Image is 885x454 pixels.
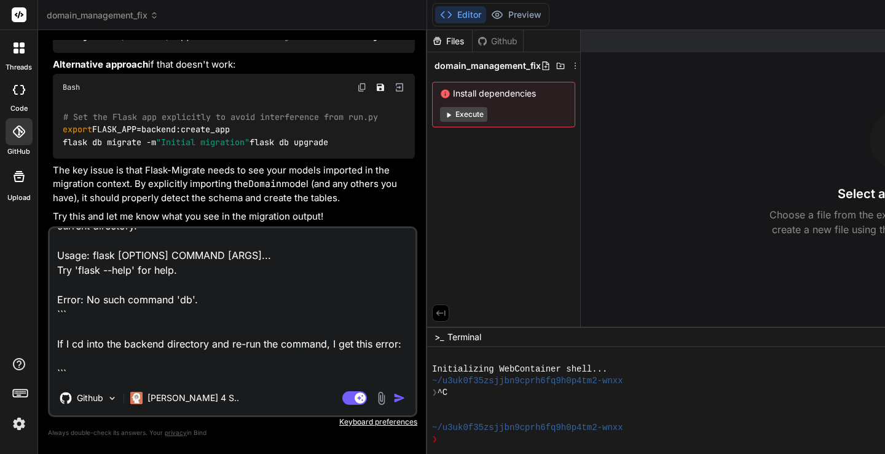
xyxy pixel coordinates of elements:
[374,391,388,405] img: attachment
[437,387,447,399] span: ^C
[147,392,239,404] p: [PERSON_NAME] 4 S..
[447,331,481,343] span: Terminal
[357,82,367,92] img: copy
[7,146,30,157] label: GitHub
[63,82,80,92] span: Bash
[53,210,415,224] p: Try this and let me know what you see in the migration output!
[63,124,92,135] span: export
[47,9,159,22] span: domain_management_fix
[53,58,148,70] strong: Alternative approach
[53,164,415,205] p: The key issue is that Flask-Migrate needs to see your models imported in the migration context. B...
[107,393,117,404] img: Pick Models
[50,228,415,381] textarea: I made that change, and pushed the change to the repo on GitHub. When I run the migration command...
[435,331,444,343] span: >_
[432,364,607,375] span: Initializing WebContainer shell...
[393,392,406,404] img: icon
[9,413,29,434] img: settings
[53,58,415,72] p: if that doesn't work:
[427,35,472,47] div: Files
[432,422,623,434] span: ~/u3uk0f35zsjjbn9cprh6fq9h0p4tm2-wnxx
[63,111,378,149] code: FLASK_APP=backend:create_app flask db migrate -m flask db upgrade
[63,111,378,122] span: # Set the Flask app explicitly to avoid interference from run.py
[156,137,250,148] span: "Initial migration"
[432,434,437,445] span: ❯
[248,178,281,190] code: Domain
[48,427,417,439] p: Always double-check its answers. Your in Bind
[394,82,405,93] img: Open in Browser
[130,392,143,404] img: Claude 4 Sonnet
[440,107,487,122] button: Execute
[435,6,486,23] button: Editor
[48,417,417,427] p: Keyboard preferences
[10,103,28,114] label: code
[77,392,103,404] p: Github
[7,193,31,203] label: Upload
[435,60,541,72] span: domain_management_fix
[6,62,32,73] label: threads
[432,375,623,387] span: ~/u3uk0f35zsjjbn9cprh6fq9h0p4tm2-wnxx
[372,79,389,96] button: Save file
[440,87,567,100] span: Install dependencies
[432,387,437,399] span: ❯
[165,429,187,436] span: privacy
[63,18,673,43] code: migrations/versions/*.py flask db migrate -m flask db upgrade
[486,6,546,23] button: Preview
[473,35,523,47] div: Github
